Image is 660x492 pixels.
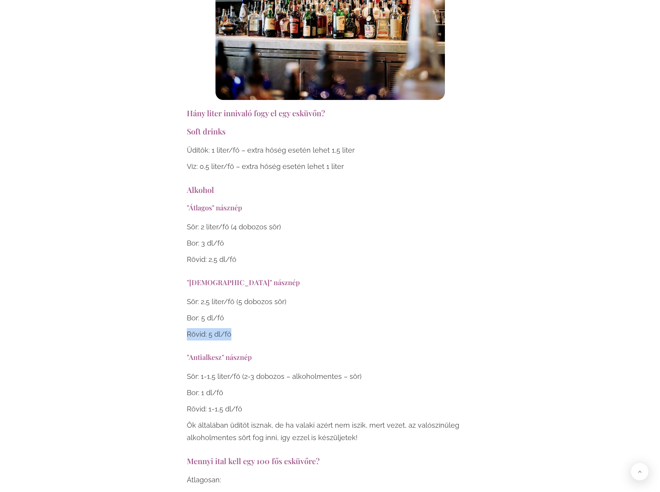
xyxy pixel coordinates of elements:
p: Sör: 1-1,5 liter/fő (2-3 dobozos – alkoholmentes – sör) [187,370,474,383]
h3: Mennyi ital kell egy 100 fős esküvőre? [187,456,474,466]
p: Rövid: 5 dl/fő [187,328,474,341]
h5: "Átlagos" násznép [187,203,474,213]
p: Sör: 2 liter/fő (4 dobozos sör) [187,221,474,233]
h5: "Antialkesz" násznép [187,352,474,363]
p: Üdítők: 1 liter/fő – extra hőség esetén lehet 1,5 liter [187,144,474,157]
h4: Alkohol [187,184,474,195]
p: Bor: 5 dl/fő [187,312,474,324]
p: Bor: 3 dl/fő [187,237,474,249]
h4: Soft drinks [187,126,474,136]
p: Sör: 2,5 liter/fő (5 dobozos sör) [187,296,474,308]
p: Rövid: 1-1,5 dl/fő [187,403,474,415]
p: Víz: 0,5 liter/fő – extra hőség esetén lehet 1 liter [187,160,474,173]
h5: "[DEMOGRAPHIC_DATA]" násznép [187,277,474,288]
p: Átlagosan: [187,474,474,486]
p: Rövid: 2,5 dl/fő [187,253,474,266]
p: Bor: 1 dl/fő [187,387,474,399]
p: Ők általában üdítőt isznak, de ha valaki azért nem iszik, mert vezet, az valószínűleg alkoholment... [187,419,474,444]
h3: Hány liter innivaló fogy el egy esküvőn? [187,108,474,118]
